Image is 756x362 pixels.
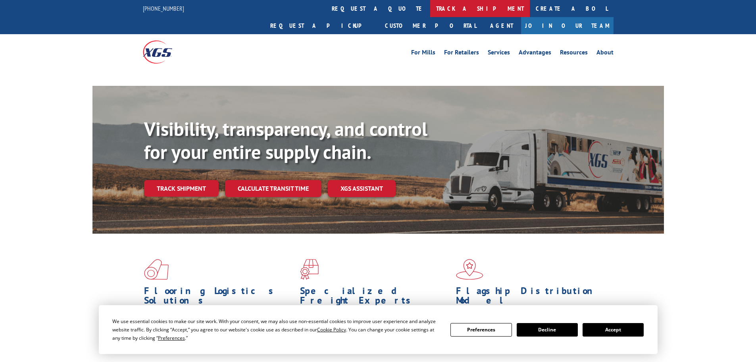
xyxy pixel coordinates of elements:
[143,4,184,12] a: [PHONE_NUMBER]
[300,286,450,309] h1: Specialized Freight Experts
[596,49,614,58] a: About
[144,259,169,280] img: xgs-icon-total-supply-chain-intelligence-red
[482,17,521,34] a: Agent
[488,49,510,58] a: Services
[444,49,479,58] a: For Retailers
[560,49,588,58] a: Resources
[158,335,185,341] span: Preferences
[317,326,346,333] span: Cookie Policy
[144,286,294,309] h1: Flooring Logistics Solutions
[517,323,578,337] button: Decline
[144,116,427,164] b: Visibility, transparency, and control for your entire supply chain.
[583,323,644,337] button: Accept
[521,17,614,34] a: Join Our Team
[144,180,219,197] a: Track shipment
[456,259,483,280] img: xgs-icon-flagship-distribution-model-red
[225,180,321,197] a: Calculate transit time
[328,180,396,197] a: XGS ASSISTANT
[99,305,658,354] div: Cookie Consent Prompt
[450,323,512,337] button: Preferences
[411,49,435,58] a: For Mills
[519,49,551,58] a: Advantages
[112,317,441,342] div: We use essential cookies to make our site work. With your consent, we may also use non-essential ...
[300,259,319,280] img: xgs-icon-focused-on-flooring-red
[456,286,606,309] h1: Flagship Distribution Model
[264,17,379,34] a: Request a pickup
[379,17,482,34] a: Customer Portal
